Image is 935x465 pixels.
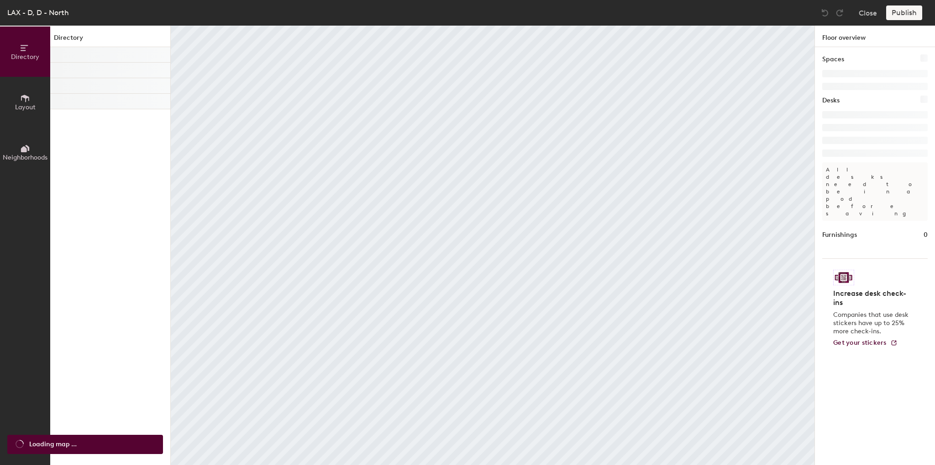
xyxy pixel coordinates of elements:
img: Sticker logo [833,270,854,285]
img: Redo [835,8,844,17]
span: Layout [15,103,36,111]
button: Close [859,5,877,20]
h1: Desks [822,96,840,106]
h1: Directory [50,33,170,47]
h1: Floor overview [815,26,935,47]
canvas: Map [171,26,814,465]
span: Directory [11,53,39,61]
img: Undo [820,8,830,17]
p: Companies that use desk stickers have up to 25% more check-ins. [833,311,911,336]
span: Loading map ... [29,439,77,449]
p: All desks need to be in a pod before saving [822,162,928,221]
div: LAX - D, D - North [7,7,69,18]
span: Neighborhoods [3,154,47,161]
span: Get your stickers [833,339,887,347]
h1: Spaces [822,54,844,64]
h4: Increase desk check-ins [833,289,911,307]
h1: 0 [924,230,928,240]
a: Get your stickers [833,339,898,347]
h1: Furnishings [822,230,857,240]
